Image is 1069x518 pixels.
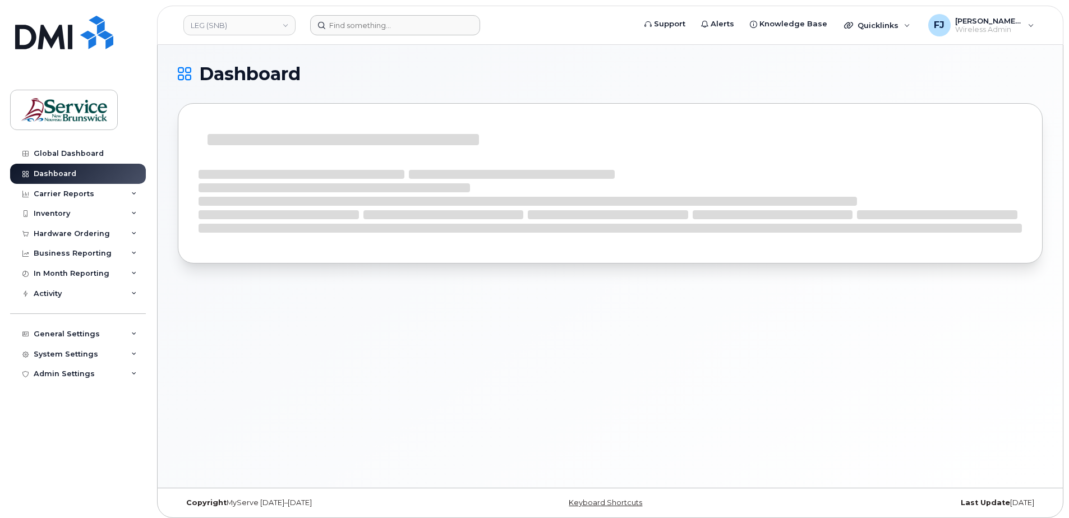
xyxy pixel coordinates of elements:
[199,66,301,82] span: Dashboard
[178,498,466,507] div: MyServe [DATE]–[DATE]
[186,498,227,507] strong: Copyright
[569,498,642,507] a: Keyboard Shortcuts
[754,498,1043,507] div: [DATE]
[961,498,1010,507] strong: Last Update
